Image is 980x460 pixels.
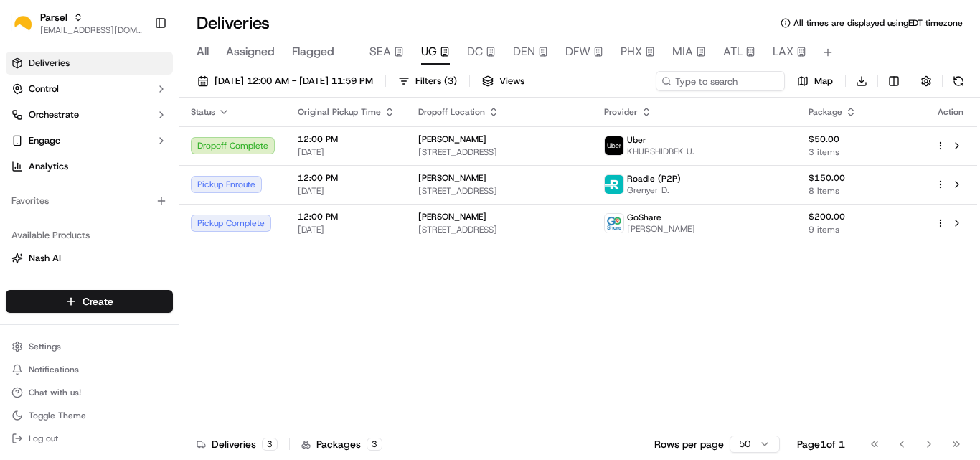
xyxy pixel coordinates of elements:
[654,437,724,451] p: Rows per page
[29,278,50,291] span: Fleet
[6,78,173,100] button: Control
[298,185,395,197] span: [DATE]
[421,43,437,60] span: UG
[6,382,173,403] button: Chat with us!
[369,43,391,60] span: SEA
[809,211,913,222] span: $200.00
[773,43,793,60] span: LAX
[367,438,382,451] div: 3
[301,437,382,451] div: Packages
[809,185,913,197] span: 8 items
[6,189,173,212] div: Favorites
[392,71,463,91] button: Filters(3)
[936,106,966,118] div: Action
[298,172,395,184] span: 12:00 PM
[418,146,581,158] span: [STREET_ADDRESS]
[6,337,173,357] button: Settings
[83,294,113,309] span: Create
[565,43,590,60] span: DFW
[499,75,524,88] span: Views
[298,211,395,222] span: 12:00 PM
[6,428,173,449] button: Log out
[226,43,275,60] span: Assigned
[191,106,215,118] span: Status
[29,252,61,265] span: Nash AI
[191,71,380,91] button: [DATE] 12:00 AM - [DATE] 11:59 PM
[40,24,143,36] button: [EMAIL_ADDRESS][DOMAIN_NAME]
[292,43,334,60] span: Flagged
[418,211,486,222] span: [PERSON_NAME]
[948,71,969,91] button: Refresh
[6,360,173,380] button: Notifications
[605,175,623,194] img: roadie-logo-v2.jpg
[723,43,743,60] span: ATL
[476,71,531,91] button: Views
[6,103,173,126] button: Orchestrate
[605,214,623,233] img: goshare_logo.png
[197,11,270,34] h1: Deliveries
[11,252,167,265] a: Nash AI
[418,106,485,118] span: Dropoff Location
[809,146,913,158] span: 3 items
[298,224,395,235] span: [DATE]
[467,43,483,60] span: DC
[791,71,839,91] button: Map
[793,17,963,29] span: All times are displayed using EDT timezone
[29,134,60,147] span: Engage
[197,43,209,60] span: All
[418,224,581,235] span: [STREET_ADDRESS]
[29,57,70,70] span: Deliveries
[444,75,457,88] span: ( 3 )
[40,10,67,24] button: Parsel
[809,224,913,235] span: 9 items
[298,133,395,145] span: 12:00 PM
[672,43,693,60] span: MIA
[415,75,457,88] span: Filters
[29,160,68,173] span: Analytics
[6,405,173,426] button: Toggle Theme
[621,43,642,60] span: PHX
[814,75,833,88] span: Map
[656,71,785,91] input: Type to search
[6,224,173,247] div: Available Products
[418,185,581,197] span: [STREET_ADDRESS]
[809,133,913,145] span: $50.00
[513,43,535,60] span: DEN
[418,172,486,184] span: [PERSON_NAME]
[797,437,845,451] div: Page 1 of 1
[627,173,681,184] span: Roadie (P2P)
[627,134,646,146] span: Uber
[6,273,173,296] button: Fleet
[809,172,913,184] span: $150.00
[298,106,381,118] span: Original Pickup Time
[605,136,623,155] img: uber-new-logo.jpeg
[627,212,661,223] span: GoShare
[197,437,278,451] div: Deliveries
[627,223,695,235] span: [PERSON_NAME]
[418,133,486,145] span: [PERSON_NAME]
[11,278,167,291] a: Fleet
[627,184,681,196] span: Grenyer D.
[6,129,173,152] button: Engage
[298,146,395,158] span: [DATE]
[29,364,79,375] span: Notifications
[604,106,638,118] span: Provider
[6,52,173,75] a: Deliveries
[29,108,79,121] span: Orchestrate
[29,387,81,398] span: Chat with us!
[11,12,34,34] img: Parsel
[29,433,58,444] span: Log out
[29,83,59,95] span: Control
[6,6,149,40] button: ParselParsel[EMAIL_ADDRESS][DOMAIN_NAME]
[262,438,278,451] div: 3
[29,341,61,352] span: Settings
[6,290,173,313] button: Create
[6,155,173,178] a: Analytics
[29,410,86,421] span: Toggle Theme
[809,106,842,118] span: Package
[627,146,694,157] span: KHURSHIDBEK U.
[215,75,373,88] span: [DATE] 12:00 AM - [DATE] 11:59 PM
[6,247,173,270] button: Nash AI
